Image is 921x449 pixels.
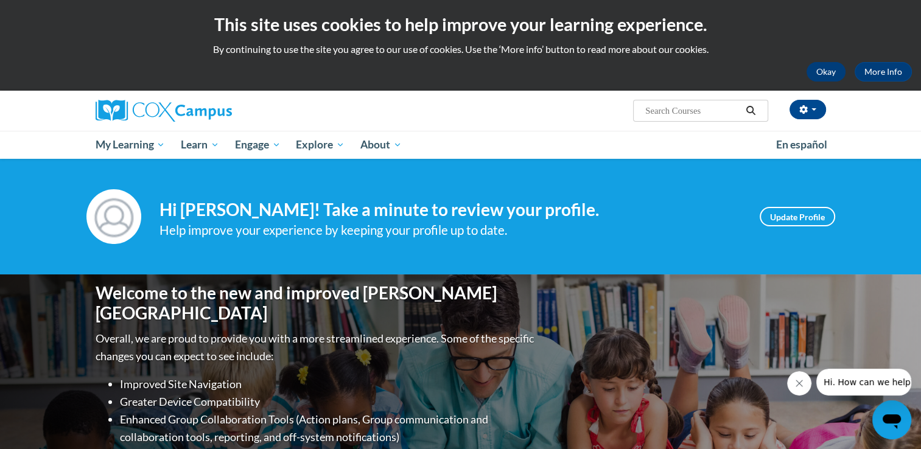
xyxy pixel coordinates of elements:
[776,138,827,151] span: En español
[181,137,219,152] span: Learn
[9,43,912,56] p: By continuing to use the site you agree to our use of cookies. Use the ‘More info’ button to read...
[159,220,741,240] div: Help improve your experience by keeping your profile up to date.
[872,400,911,439] iframe: Button to launch messaging window
[787,371,811,395] iframe: Close message
[855,62,912,82] a: More Info
[120,393,537,411] li: Greater Device Compatibility
[741,103,760,118] button: Search
[173,131,227,159] a: Learn
[88,131,173,159] a: My Learning
[227,131,289,159] a: Engage
[77,131,844,159] div: Main menu
[86,189,141,244] img: Profile Image
[9,12,912,37] h2: This site uses cookies to help improve your learning experience.
[96,100,232,122] img: Cox Campus
[790,100,826,119] button: Account Settings
[95,137,165,152] span: My Learning
[96,330,537,365] p: Overall, we are proud to provide you with a more streamlined experience. Some of the specific cha...
[235,137,281,152] span: Engage
[159,200,741,220] h4: Hi [PERSON_NAME]! Take a minute to review your profile.
[644,103,741,118] input: Search Courses
[120,411,537,446] li: Enhanced Group Collaboration Tools (Action plans, Group communication and collaboration tools, re...
[352,131,410,159] a: About
[120,375,537,393] li: Improved Site Navigation
[816,369,911,395] iframe: Message from company
[760,207,835,226] a: Update Profile
[768,132,835,158] a: En español
[296,137,345,152] span: Explore
[360,137,402,152] span: About
[96,100,327,122] a: Cox Campus
[96,283,537,324] h1: Welcome to the new and improved [PERSON_NAME][GEOGRAPHIC_DATA]
[7,9,99,18] span: Hi. How can we help?
[288,131,352,159] a: Explore
[807,62,846,82] button: Okay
